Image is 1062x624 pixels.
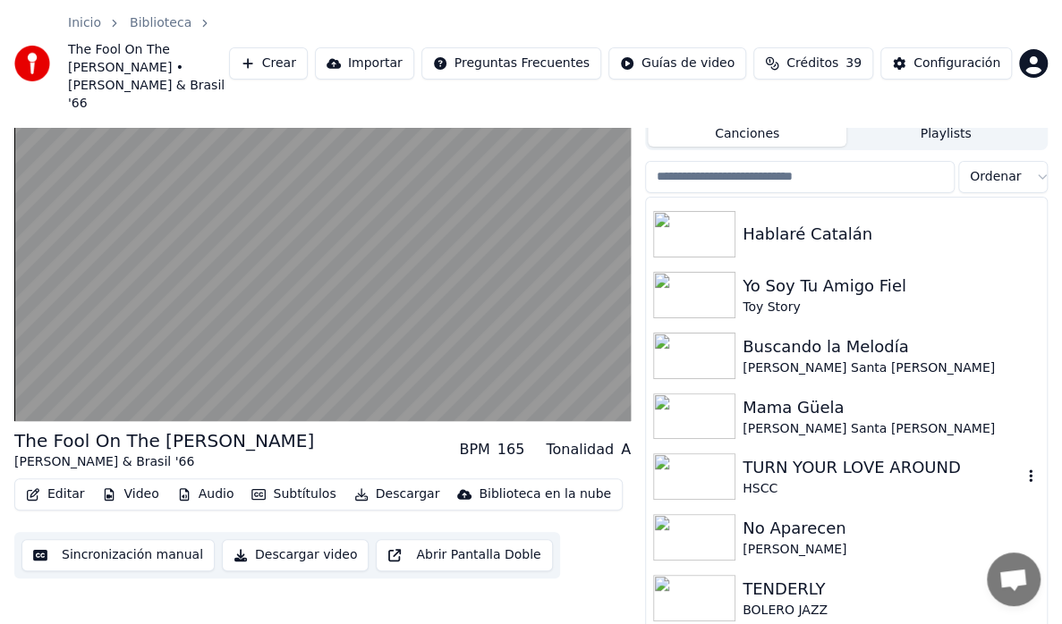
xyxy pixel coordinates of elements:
[743,299,1040,316] div: Toy Story
[14,428,314,453] div: The Fool On The [PERSON_NAME]
[753,47,873,80] button: Créditos39
[743,577,1040,602] div: TENDERLY
[421,47,601,80] button: Preguntas Frecuentes
[743,395,1040,420] div: Mama Güela
[621,439,631,460] div: A
[68,14,229,113] nav: breadcrumb
[608,47,746,80] button: Guías de video
[880,47,1012,80] button: Configuración
[95,482,166,507] button: Video
[68,41,229,113] span: The Fool On The [PERSON_NAME] • [PERSON_NAME] & Brasil '66
[743,334,1040,359] div: Buscando la Melodía
[315,47,414,80] button: Importar
[970,168,1021,186] span: Ordenar
[546,439,614,460] div: Tonalidad
[130,14,191,32] a: Biblioteca
[987,552,1041,606] div: Open chat
[743,480,1022,498] div: HSCC
[743,359,1040,377] div: [PERSON_NAME] Santa [PERSON_NAME]
[376,539,552,571] button: Abrir Pantalla Doble
[913,55,1000,72] div: Configuración
[743,455,1022,480] div: TURN YOUR LOVE AROUND
[347,482,447,507] button: Descargar
[743,274,1040,299] div: Yo Soy Tu Amigo Fiel
[229,47,308,80] button: Crear
[222,539,369,571] button: Descargar video
[479,485,611,503] div: Biblioteca en la nube
[459,439,489,460] div: BPM
[68,14,101,32] a: Inicio
[743,602,1040,620] div: BOLERO JAZZ
[846,121,1045,147] button: Playlists
[845,55,862,72] span: 39
[743,516,1040,541] div: No Aparecen
[786,55,838,72] span: Créditos
[743,420,1040,438] div: [PERSON_NAME] Santa [PERSON_NAME]
[497,439,525,460] div: 165
[14,46,50,81] img: youka
[21,539,215,571] button: Sincronización manual
[14,453,314,471] div: [PERSON_NAME] & Brasil '66
[743,541,1040,559] div: [PERSON_NAME]
[170,482,242,507] button: Audio
[743,222,1040,247] div: Hablaré Catalán
[19,482,91,507] button: Editar
[648,121,846,147] button: Canciones
[244,482,343,507] button: Subtítulos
